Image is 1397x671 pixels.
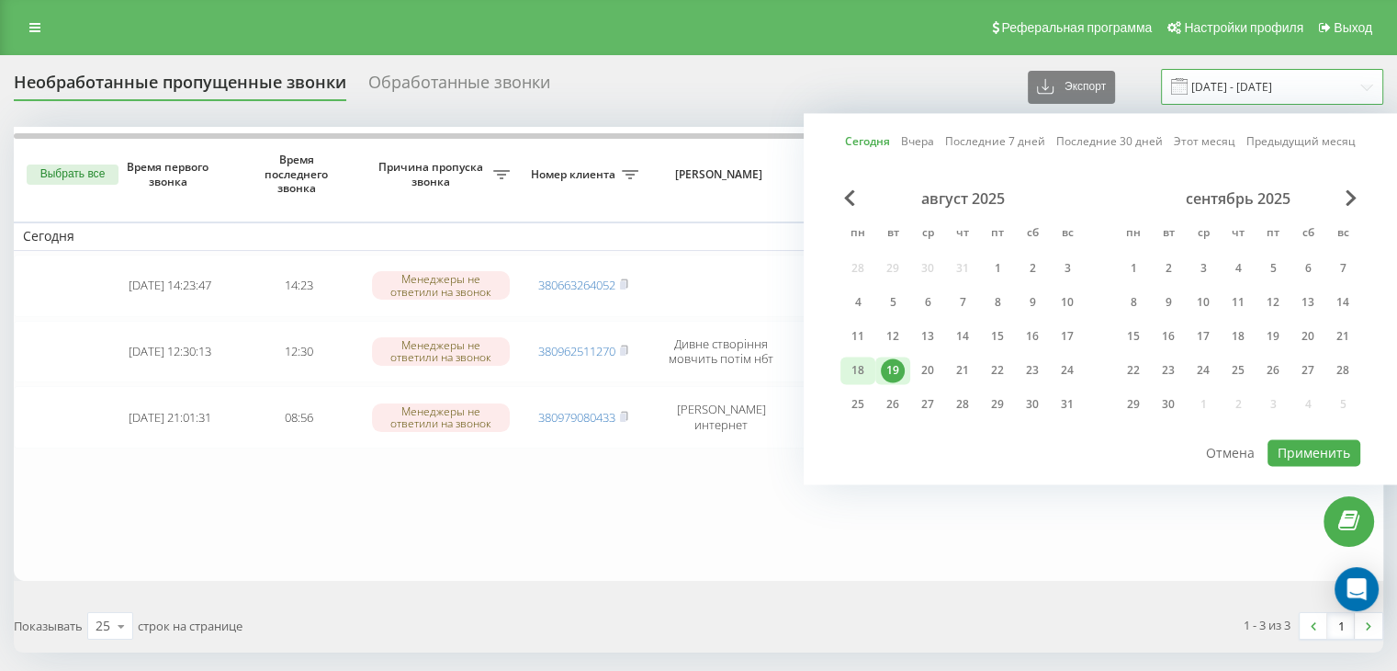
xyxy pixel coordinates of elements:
div: 30 [1020,392,1044,416]
div: пт 5 сент. 2025 г. [1256,255,1290,282]
div: вт 23 сент. 2025 г. [1151,357,1186,384]
div: 8 [1121,290,1145,314]
div: вс 28 сент. 2025 г. [1325,357,1360,384]
div: чт 28 авг. 2025 г. [945,391,980,418]
td: 14:23 [234,255,363,317]
div: пн 1 сент. 2025 г. [1116,255,1151,282]
span: Причина пропуска звонка [372,160,493,188]
div: чт 14 авг. 2025 г. [945,323,980,350]
div: 27 [916,392,940,416]
div: 21 [951,358,975,382]
div: 7 [1331,256,1355,280]
a: Вчера [901,133,934,151]
div: 6 [916,290,940,314]
div: 23 [1020,358,1044,382]
a: Сегодня [845,133,890,151]
div: пт 15 авг. 2025 г. [980,323,1015,350]
div: 1 [986,256,1009,280]
div: 29 [1121,392,1145,416]
div: 23 [1156,358,1180,382]
div: вт 26 авг. 2025 г. [875,391,910,418]
div: 15 [1121,324,1145,348]
abbr: суббота [1294,221,1322,248]
div: пт 1 авг. 2025 г. [980,255,1015,282]
div: 17 [1191,324,1215,348]
div: ср 27 авг. 2025 г. [910,391,945,418]
div: Необработанные пропущенные звонки [14,73,346,101]
div: 10 [1191,290,1215,314]
div: ср 6 авг. 2025 г. [910,289,945,316]
div: 17 [1055,324,1079,348]
td: [DATE] 21:01:31 [106,386,234,449]
div: чт 7 авг. 2025 г. [945,289,980,316]
div: чт 25 сент. 2025 г. [1221,357,1256,384]
span: Номер клиента [528,167,622,182]
div: 28 [951,392,975,416]
div: сб 27 сент. 2025 г. [1290,357,1325,384]
div: 15 [986,324,1009,348]
div: чт 4 сент. 2025 г. [1221,255,1256,282]
div: 16 [1156,324,1180,348]
abbr: понедельник [1120,221,1147,248]
div: пт 19 сент. 2025 г. [1256,323,1290,350]
div: 25 [96,617,110,635]
a: 380962511270 [538,343,615,359]
div: 21 [1331,324,1355,348]
div: пт 22 авг. 2025 г. [980,357,1015,384]
td: [DATE] 12:30:13 [106,321,234,383]
div: сб 6 сент. 2025 г. [1290,255,1325,282]
div: чт 21 авг. 2025 г. [945,357,980,384]
div: 2 [1020,256,1044,280]
abbr: четверг [1224,221,1252,248]
div: 20 [916,358,940,382]
div: 13 [1296,290,1320,314]
div: 9 [1020,290,1044,314]
div: чт 18 сент. 2025 г. [1221,323,1256,350]
div: пт 29 авг. 2025 г. [980,391,1015,418]
div: пн 4 авг. 2025 г. [840,289,875,316]
span: [PERSON_NAME] [663,167,779,182]
div: Обработанные звонки [368,73,550,101]
div: сб 30 авг. 2025 г. [1015,391,1050,418]
div: 3 [1191,256,1215,280]
div: ср 10 сент. 2025 г. [1186,289,1221,316]
div: 19 [1261,324,1285,348]
div: вс 21 сент. 2025 г. [1325,323,1360,350]
a: Предыдущий месяц [1246,133,1356,151]
div: 12 [1261,290,1285,314]
div: 6 [1296,256,1320,280]
div: 24 [1055,358,1079,382]
div: 11 [1226,290,1250,314]
div: 27 [1296,358,1320,382]
abbr: пятница [1259,221,1287,248]
div: чт 11 сент. 2025 г. [1221,289,1256,316]
abbr: понедельник [844,221,872,248]
div: вт 9 сент. 2025 г. [1151,289,1186,316]
div: август 2025 [840,189,1085,208]
div: 13 [916,324,940,348]
div: 11 [846,324,870,348]
div: 16 [1020,324,1044,348]
abbr: вторник [1155,221,1182,248]
div: 31 [1055,392,1079,416]
div: сб 2 авг. 2025 г. [1015,255,1050,282]
div: сентябрь 2025 [1116,189,1360,208]
div: 22 [986,358,1009,382]
div: 25 [1226,358,1250,382]
div: 26 [1261,358,1285,382]
td: [PERSON_NAME] интернет [648,386,794,449]
div: вс 17 авг. 2025 г. [1050,323,1085,350]
div: Open Intercom Messenger [1335,567,1379,611]
div: 18 [846,358,870,382]
span: Next Month [1346,189,1357,206]
div: пт 12 сент. 2025 г. [1256,289,1290,316]
div: пн 25 авг. 2025 г. [840,391,875,418]
a: Последние 30 дней [1056,133,1163,151]
abbr: суббота [1019,221,1046,248]
div: ср 13 авг. 2025 г. [910,323,945,350]
td: 12:30 [234,321,363,383]
div: 14 [1331,290,1355,314]
div: 3 [1055,256,1079,280]
abbr: пятница [984,221,1011,248]
abbr: воскресенье [1053,221,1081,248]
